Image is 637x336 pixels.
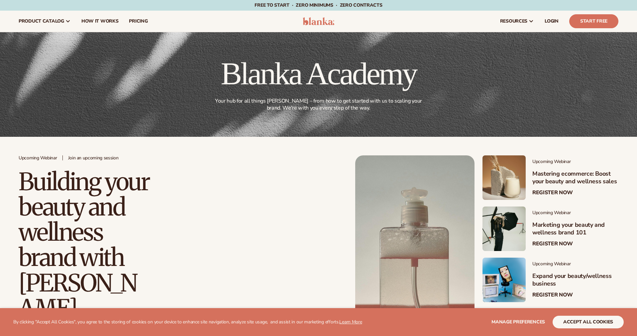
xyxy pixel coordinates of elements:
a: resources [495,11,539,32]
p: Your hub for all things [PERSON_NAME] – from how to get started with us to scaling your brand. We... [213,98,425,112]
span: Manage preferences [491,319,545,325]
a: product catalog [13,11,76,32]
h3: Expand your beauty/wellness business [532,272,618,288]
a: Learn More [339,319,362,325]
span: product catalog [19,19,64,24]
span: Upcoming Webinar [532,210,618,216]
span: Join an upcoming session [68,155,119,161]
span: resources [500,19,527,24]
h3: Marketing your beauty and wellness brand 101 [532,221,618,237]
img: logo [303,17,334,25]
h2: Building your beauty and wellness brand with [PERSON_NAME] [19,169,152,321]
span: Upcoming Webinar [532,159,618,165]
span: Upcoming Webinar [532,261,618,267]
button: Manage preferences [491,316,545,328]
a: LOGIN [539,11,564,32]
span: Free to start · ZERO minimums · ZERO contracts [255,2,382,8]
h3: Mastering ecommerce: Boost your beauty and wellness sales [532,170,618,186]
a: Start Free [569,14,618,28]
a: Register Now [532,292,573,298]
span: pricing [129,19,148,24]
a: How It Works [76,11,124,32]
button: accept all cookies [553,316,624,328]
span: LOGIN [545,19,559,24]
a: pricing [124,11,153,32]
h1: Blanka Academy [211,58,426,90]
span: How It Works [81,19,119,24]
span: Upcoming Webinar [19,155,57,161]
a: Register Now [532,241,573,247]
p: By clicking "Accept All Cookies", you agree to the storing of cookies on your device to enhance s... [13,319,362,325]
a: Register Now [532,190,573,196]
